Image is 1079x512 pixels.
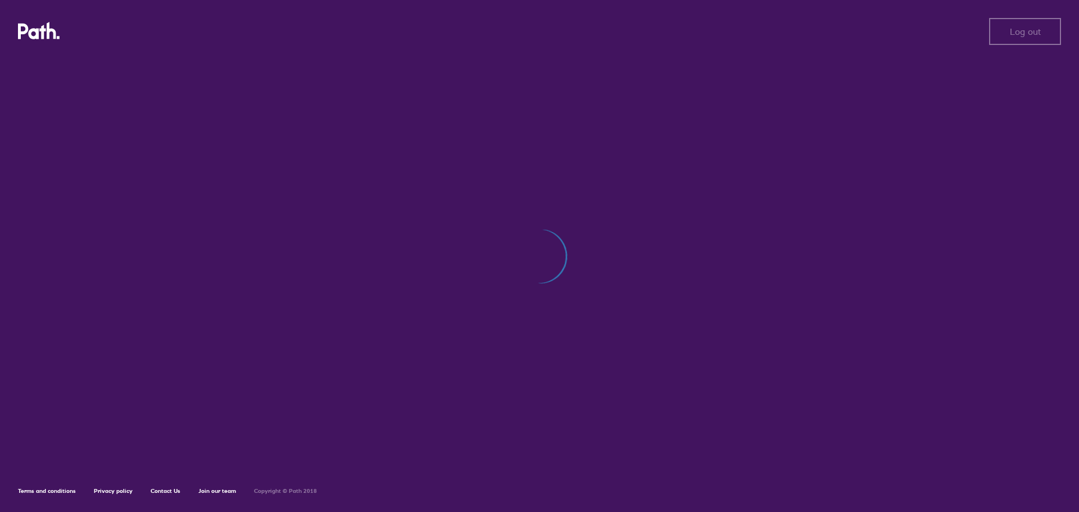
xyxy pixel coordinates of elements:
[989,18,1061,45] button: Log out
[94,487,133,495] a: Privacy policy
[18,487,76,495] a: Terms and conditions
[1010,26,1041,37] span: Log out
[254,488,317,495] h6: Copyright © Path 2018
[151,487,180,495] a: Contact Us
[198,487,236,495] a: Join our team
